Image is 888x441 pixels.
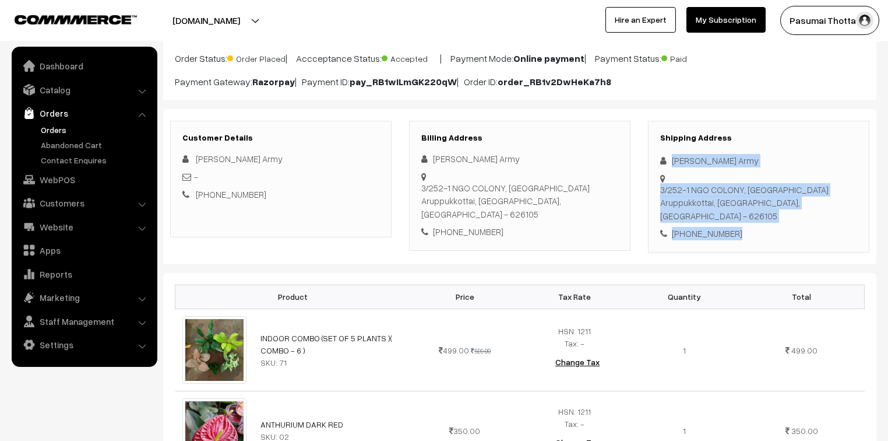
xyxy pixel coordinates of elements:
th: Product [175,285,410,309]
div: [PHONE_NUMBER] [421,225,618,239]
div: [PHONE_NUMBER] [660,227,857,240]
a: COMMMERCE [15,12,117,26]
strike: 599.00 [471,347,491,355]
span: 350.00 [449,426,480,436]
div: [PERSON_NAME] Army [660,154,857,167]
a: Contact Enquires [38,154,153,166]
a: Hire an Expert [605,7,676,33]
th: Price [410,285,520,309]
a: Apps [15,240,153,261]
span: 499.00 [439,345,469,355]
th: Total [739,285,864,309]
span: 499.00 [791,345,817,355]
img: COMMMERCE [15,15,137,24]
div: SKU: 71 [260,356,403,369]
div: 3/252-1 NGO COLONY, [GEOGRAPHIC_DATA] Aruppukkottai, [GEOGRAPHIC_DATA], [GEOGRAPHIC_DATA] - 626105 [421,181,618,221]
button: Change Tax [546,349,609,375]
a: Catalog [15,79,153,100]
div: [PERSON_NAME] Army [421,152,618,166]
span: 1 [683,426,686,436]
span: Paid [661,50,720,65]
a: ANTHURIUM DARK RED [260,419,343,429]
a: Orders [15,103,153,124]
img: user [856,12,873,29]
span: HSN: 1211 Tax: - [558,407,591,429]
button: Pasumai Thotta… [780,6,879,35]
h3: Billing Address [421,133,618,143]
h3: Shipping Address [660,133,857,143]
span: Accepted [382,50,440,65]
span: Order Placed [227,50,286,65]
b: Razorpay [252,76,295,87]
th: Quantity [629,285,739,309]
a: My Subscription [686,7,766,33]
a: Marketing [15,287,153,308]
a: Settings [15,334,153,355]
button: [DOMAIN_NAME] [132,6,281,35]
th: Tax Rate [520,285,629,309]
a: [PHONE_NUMBER] [196,189,266,199]
a: Website [15,216,153,237]
span: 1 [683,345,686,355]
span: HSN: 1211 Tax: - [558,326,591,348]
img: WhatsApp Image 2022-12-15 at 12.34.00.jpg [182,316,246,384]
div: 3/252-1 NGO COLONY, [GEOGRAPHIC_DATA] Aruppukkottai, [GEOGRAPHIC_DATA], [GEOGRAPHIC_DATA] - 626105 [660,183,857,223]
a: Customers [15,192,153,213]
div: - [182,170,379,184]
span: 350.00 [791,426,818,436]
a: Dashboard [15,55,153,76]
span: [PERSON_NAME] Army [196,153,283,164]
a: Reports [15,264,153,285]
a: WebPOS [15,169,153,190]
b: pay_RB1wILmGK220qW [350,76,457,87]
a: Abandoned Cart [38,139,153,151]
a: Orders [38,124,153,136]
b: order_RB1v2DwHeKa7h8 [498,76,611,87]
p: Payment Gateway: | Payment ID: | Order ID: [175,75,865,89]
p: Order Status: | Accceptance Status: | Payment Mode: | Payment Status: [175,50,865,65]
a: Staff Management [15,311,153,332]
h3: Customer Details [182,133,379,143]
b: Online payment [513,52,584,64]
a: INDOOR COMBO (SET OF 5 PLANTS )( COMBO - 6 ) [260,333,392,355]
